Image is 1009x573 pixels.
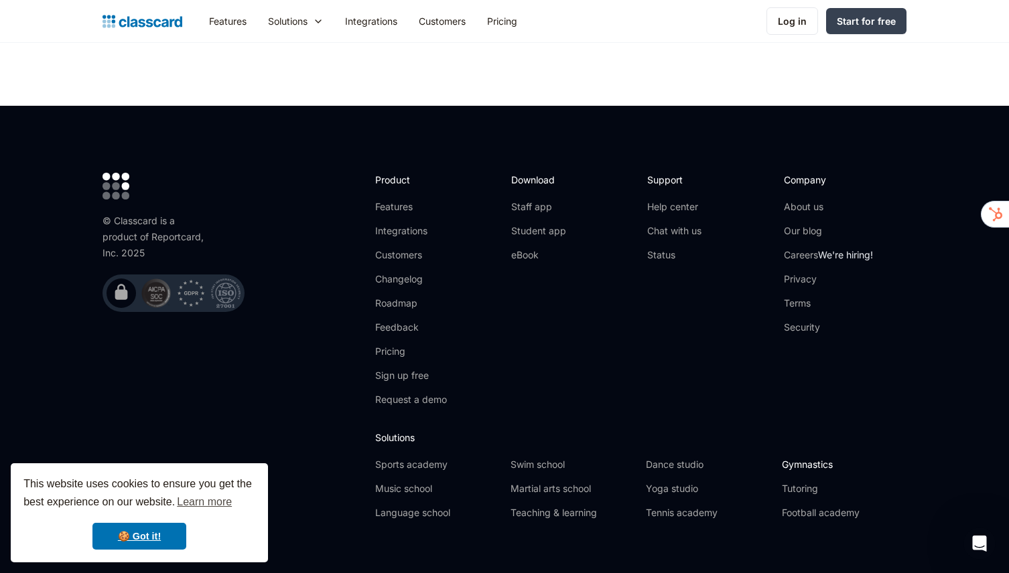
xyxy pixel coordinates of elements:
[782,482,906,495] a: Tutoring
[784,297,873,310] a: Terms
[647,248,701,262] a: Status
[646,506,770,519] a: Tennis academy
[646,482,770,495] a: Yoga studio
[837,14,896,28] div: Start for free
[375,506,500,519] a: Language school
[375,345,447,358] a: Pricing
[103,213,210,261] div: © Classcard is a product of Reportcard, Inc. 2025
[375,430,906,444] h2: Solutions
[375,393,447,406] a: Request a demo
[511,506,635,519] a: Teaching & learning
[175,492,234,512] a: learn more about cookies
[784,200,873,214] a: About us
[375,272,447,286] a: Changelog
[511,482,635,495] a: Martial arts school
[647,173,701,187] h2: Support
[334,6,408,36] a: Integrations
[375,321,447,334] a: Feedback
[268,14,308,28] div: Solutions
[103,12,182,31] a: home
[375,297,447,310] a: Roadmap
[963,527,996,560] iframe: Intercom live chat
[647,224,701,238] a: Chat with us
[511,458,635,471] a: Swim school
[511,224,566,238] a: Student app
[375,458,500,471] a: Sports academy
[257,6,334,36] div: Solutions
[646,458,770,471] a: Dance studio
[11,463,268,562] div: cookieconsent
[784,173,873,187] h2: Company
[476,6,528,36] a: Pricing
[375,482,500,495] a: Music school
[511,200,566,214] a: Staff app
[375,173,447,187] h2: Product
[375,200,447,214] a: Features
[784,248,873,262] a: CareersWe're hiring!
[375,369,447,382] a: Sign up free
[782,458,906,471] a: Gymnastics
[647,200,701,214] a: Help center
[818,249,873,260] span: We're hiring!
[408,6,476,36] a: Customers
[511,173,566,187] h2: Download
[92,523,186,550] a: dismiss cookie message
[784,224,873,238] a: Our blog
[511,248,566,262] a: eBook
[784,272,873,286] a: Privacy
[198,6,257,36] a: Features
[778,14,807,28] div: Log in
[826,8,906,34] a: Start for free
[23,476,255,512] span: This website uses cookies to ensure you get the best experience on our website.
[375,248,447,262] a: Customers
[766,7,818,35] a: Log in
[784,321,873,334] a: Security
[375,224,447,238] a: Integrations
[782,506,906,519] a: Football academy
